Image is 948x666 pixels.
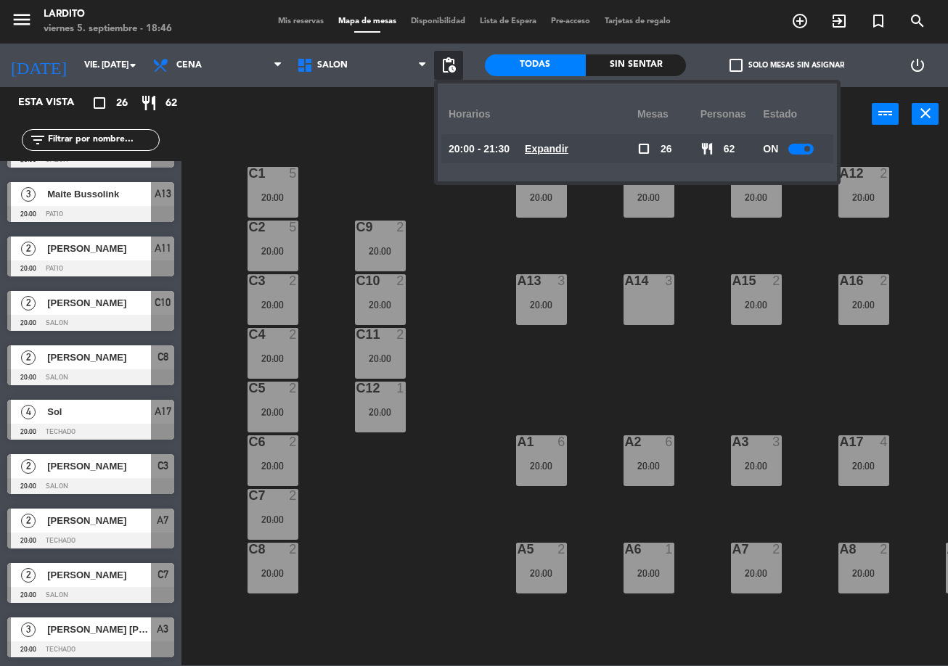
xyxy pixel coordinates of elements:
[880,435,888,448] div: 4
[830,12,848,30] i: exit_to_app
[661,141,672,157] span: 26
[249,274,250,287] div: C3
[29,131,46,149] i: filter_list
[355,407,406,417] div: 20:00
[355,300,406,310] div: 20:00
[155,185,171,202] span: A13
[11,9,33,30] i: menu
[248,568,298,578] div: 20:00
[525,143,568,155] u: Expandir
[731,568,782,578] div: 20:00
[155,403,171,420] span: A17
[124,57,142,74] i: arrow_drop_down
[289,543,298,556] div: 2
[157,511,168,529] span: A7
[47,404,151,419] span: Sol
[21,350,36,365] span: 2
[11,9,33,36] button: menu
[909,57,926,74] i: power_settings_new
[763,141,778,157] span: ON
[47,295,151,311] span: [PERSON_NAME]
[140,94,158,112] i: restaurant
[909,12,926,30] i: search
[248,246,298,256] div: 20:00
[449,94,637,134] div: Horarios
[21,242,36,256] span: 2
[665,274,674,287] div: 3
[624,568,674,578] div: 20:00
[449,141,510,157] span: 20:00 - 21:30
[248,192,298,202] div: 20:00
[870,12,887,30] i: turned_in_not
[7,94,105,112] div: Esta vista
[166,95,177,112] span: 62
[516,192,567,202] div: 20:00
[289,328,298,341] div: 2
[248,353,298,363] div: 20:00
[289,274,298,287] div: 2
[840,274,841,287] div: A16
[516,568,567,578] div: 20:00
[47,513,151,528] span: [PERSON_NAME]
[880,274,888,287] div: 2
[625,274,626,287] div: A14
[249,382,250,395] div: C5
[516,300,567,310] div: 20:00
[485,54,586,76] div: Todas
[730,59,743,72] span: check_box_outline_blank
[91,94,108,112] i: crop_square
[356,274,357,287] div: C10
[176,60,202,70] span: Cena
[730,59,844,72] label: Solo mesas sin asignar
[21,405,36,419] span: 4
[289,489,298,502] div: 2
[557,274,566,287] div: 3
[249,167,250,180] div: C1
[289,221,298,234] div: 5
[731,461,782,471] div: 20:00
[249,328,250,341] div: C4
[289,167,298,180] div: 5
[396,221,405,234] div: 2
[21,187,36,202] span: 3
[21,459,36,474] span: 2
[772,435,781,448] div: 3
[763,94,826,134] div: Estado
[396,274,405,287] div: 2
[838,192,889,202] div: 20:00
[838,461,889,471] div: 20:00
[46,132,159,148] input: Filtrar por nombre...
[473,17,544,25] span: Lista de Espera
[637,94,700,134] div: Mesas
[947,543,948,556] div: A4
[396,328,405,341] div: 2
[249,435,250,448] div: C6
[665,435,674,448] div: 6
[47,186,151,202] span: Maite Bussolink
[544,17,597,25] span: Pre-acceso
[47,567,151,583] span: [PERSON_NAME]
[249,543,250,556] div: C8
[116,95,128,112] span: 26
[396,382,405,395] div: 1
[21,622,36,637] span: 3
[44,22,172,36] div: viernes 5. septiembre - 18:46
[158,457,168,474] span: C3
[840,435,841,448] div: A17
[21,296,36,311] span: 2
[248,514,298,525] div: 20:00
[356,221,357,234] div: C9
[624,461,674,471] div: 20:00
[872,103,899,125] button: power_input
[155,294,171,311] span: C10
[597,17,678,25] span: Tarjetas de regalo
[47,459,151,474] span: [PERSON_NAME]
[731,300,782,310] div: 20:00
[731,192,782,202] div: 20:00
[158,348,168,366] span: C8
[912,103,939,125] button: close
[158,566,168,583] span: C7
